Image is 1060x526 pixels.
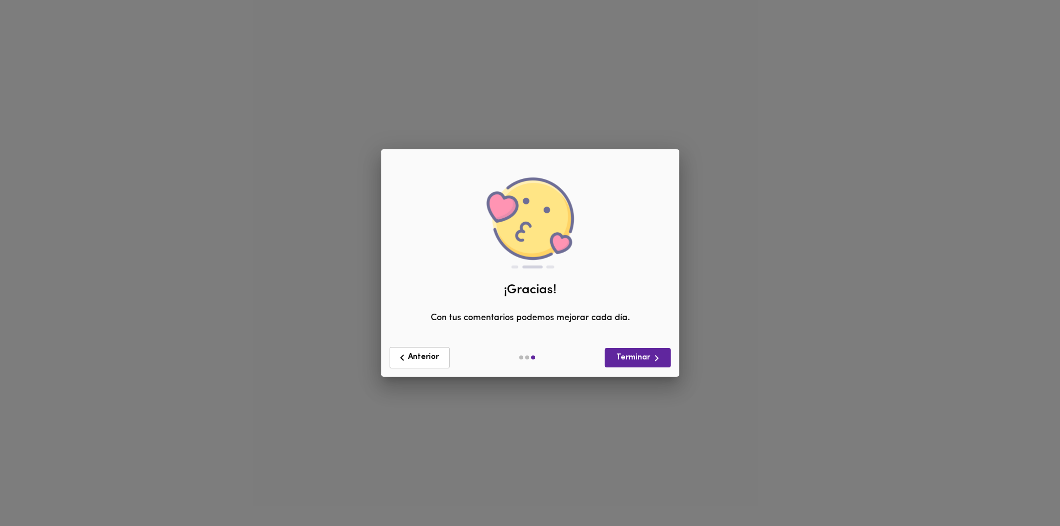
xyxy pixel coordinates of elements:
span: Terminar [613,352,663,364]
span: Anterior [396,351,443,364]
iframe: Messagebird Livechat Widget [1002,468,1050,516]
div: ¡Gracias! [389,281,671,300]
img: love.png [486,178,575,268]
button: Anterior [390,347,450,368]
button: Terminar [605,348,671,367]
div: Con tus comentarios podemos mejorar cada día. [389,152,671,325]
